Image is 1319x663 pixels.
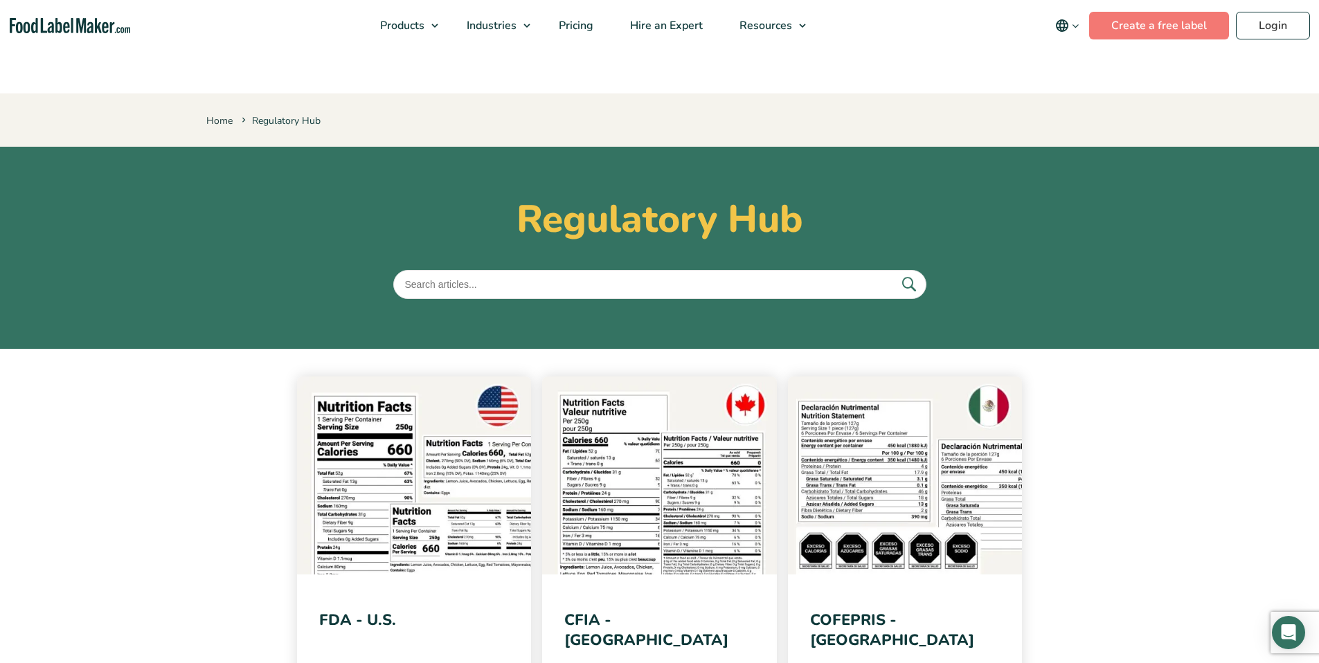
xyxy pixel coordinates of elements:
a: FDA - U.S. [319,610,396,630]
span: Products [376,18,426,33]
a: Create a free label [1089,12,1229,39]
a: Home [206,114,233,127]
a: Login [1236,12,1310,39]
span: Pricing [555,18,595,33]
input: Search articles... [393,270,926,299]
span: Hire an Expert [626,18,704,33]
span: Resources [735,18,793,33]
span: Regulatory Hub [239,114,321,127]
a: COFEPRIS - [GEOGRAPHIC_DATA] [810,610,974,651]
h1: Regulatory Hub [206,197,1113,242]
span: Industries [463,18,518,33]
div: Open Intercom Messenger [1272,616,1305,649]
a: CFIA - [GEOGRAPHIC_DATA] [564,610,728,651]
